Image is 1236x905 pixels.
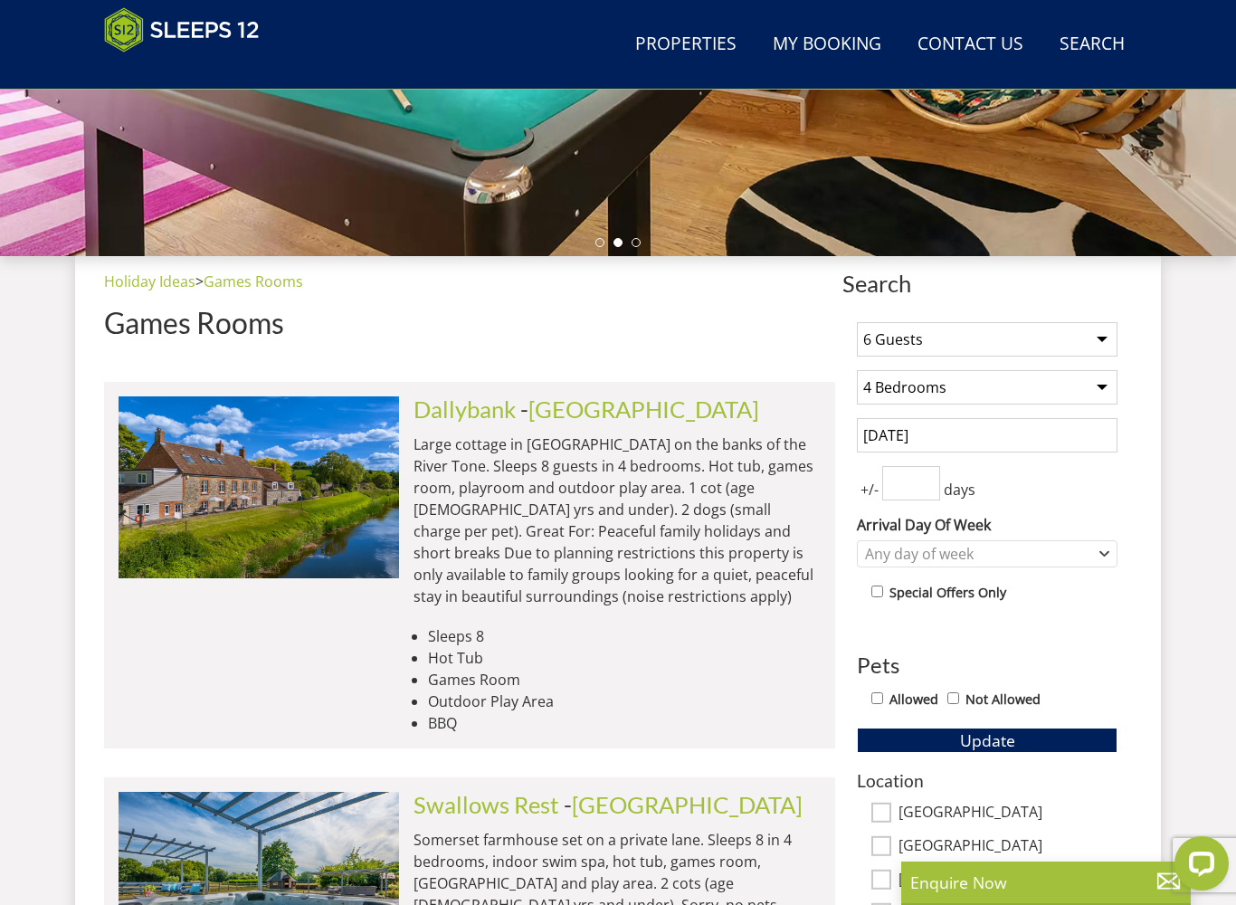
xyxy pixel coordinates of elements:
button: Update [857,728,1117,753]
span: Update [960,729,1015,751]
label: Allowed [889,690,938,710]
img: riverside-somerset-holiday-accommodation-home-sleeps-8.original.jpg [119,396,399,577]
a: My Booking [765,24,889,65]
div: Combobox [857,540,1117,567]
iframe: LiveChat chat widget [1160,829,1236,905]
label: [GEOGRAPHIC_DATA] [898,804,1117,824]
span: - [564,791,803,818]
label: [GEOGRAPHIC_DATA] [898,837,1117,857]
a: Search [1052,24,1132,65]
span: - [520,395,759,423]
li: Sleeps 8 [428,625,821,647]
span: days [940,479,979,500]
h1: Games Rooms [104,307,835,338]
span: Search [842,271,1132,296]
a: [GEOGRAPHIC_DATA] [528,395,759,423]
a: Swallows Rest [414,791,559,818]
span: > [195,271,204,291]
a: [GEOGRAPHIC_DATA] [572,791,803,818]
p: Large cottage in [GEOGRAPHIC_DATA] on the banks of the River Tone. Sleeps 8 guests in 4 bedrooms.... [414,433,821,607]
span: +/- [857,479,882,500]
a: Dallybank [414,395,516,423]
label: [GEOGRAPHIC_DATA] [898,871,1117,891]
h3: Location [857,771,1117,790]
li: Hot Tub [428,647,821,669]
label: Not Allowed [965,690,1041,710]
label: Special Offers Only [889,583,1006,603]
a: Contact Us [910,24,1031,65]
input: Arrival Date [857,418,1117,452]
a: Properties [628,24,744,65]
a: Games Rooms [204,271,303,291]
li: Outdoor Play Area [428,691,821,712]
label: Arrival Day Of Week [857,514,1117,536]
h3: Pets [857,653,1117,677]
img: Sleeps 12 [104,7,260,52]
a: Holiday Ideas [104,271,195,291]
div: Any day of week [860,544,1095,564]
iframe: Customer reviews powered by Trustpilot [95,63,285,79]
li: Games Room [428,669,821,691]
li: BBQ [428,712,821,734]
p: Enquire Now [910,871,1182,894]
